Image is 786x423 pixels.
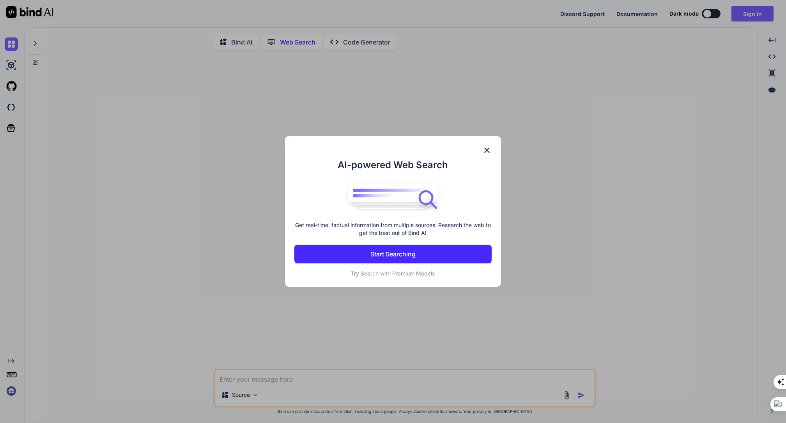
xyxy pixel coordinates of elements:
[370,249,416,259] p: Start Searching
[342,180,444,213] img: bind logo
[294,245,492,263] button: Start Searching
[294,158,492,172] h1: AI-powered Web Search
[294,221,492,237] p: Get real-time, factual information from multiple sources. Research the web to get the best out of...
[482,146,492,155] img: close
[351,270,435,277] span: Try Search with Premium Models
